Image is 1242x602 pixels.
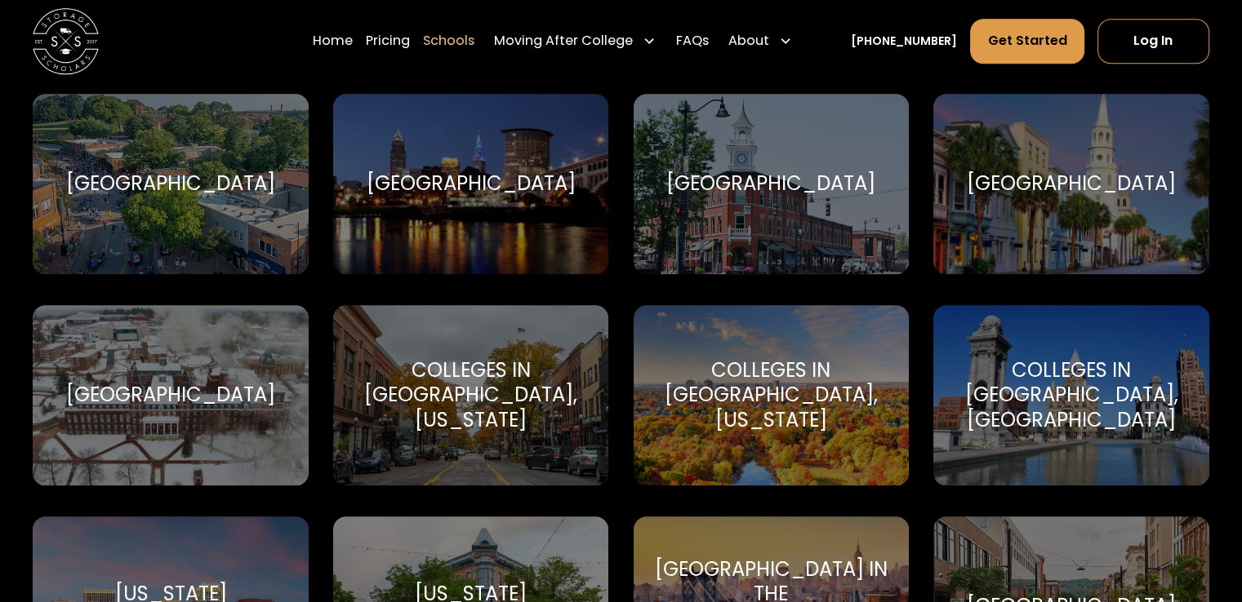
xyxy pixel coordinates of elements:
div: About [728,31,769,51]
div: [GEOGRAPHIC_DATA] [66,383,275,407]
a: Get Started [970,19,1084,63]
div: Colleges in [GEOGRAPHIC_DATA], [US_STATE] [353,358,589,432]
div: [GEOGRAPHIC_DATA] [967,171,1176,196]
div: Colleges in [GEOGRAPHIC_DATA], [US_STATE] [653,358,889,432]
div: About [722,18,799,64]
a: Go to selected school [333,94,608,275]
a: Go to selected school [33,305,308,486]
a: Go to selected school [333,305,608,486]
a: Log In [1097,19,1209,63]
div: [GEOGRAPHIC_DATA] [66,171,275,196]
a: Pricing [366,18,410,64]
a: Home [313,18,353,64]
a: Go to selected school [933,94,1209,275]
div: [GEOGRAPHIC_DATA] [367,171,576,196]
img: Storage Scholars main logo [33,8,99,74]
a: Go to selected school [634,94,909,275]
a: [PHONE_NUMBER] [851,33,957,50]
a: Schools [423,18,474,64]
a: Go to selected school [634,305,909,486]
a: Go to selected school [33,94,308,275]
div: [GEOGRAPHIC_DATA] [666,171,875,196]
a: FAQs [675,18,708,64]
div: Colleges in [GEOGRAPHIC_DATA], [GEOGRAPHIC_DATA] [953,358,1189,432]
div: Moving After College [494,31,633,51]
div: Moving After College [487,18,662,64]
a: Go to selected school [933,305,1209,486]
